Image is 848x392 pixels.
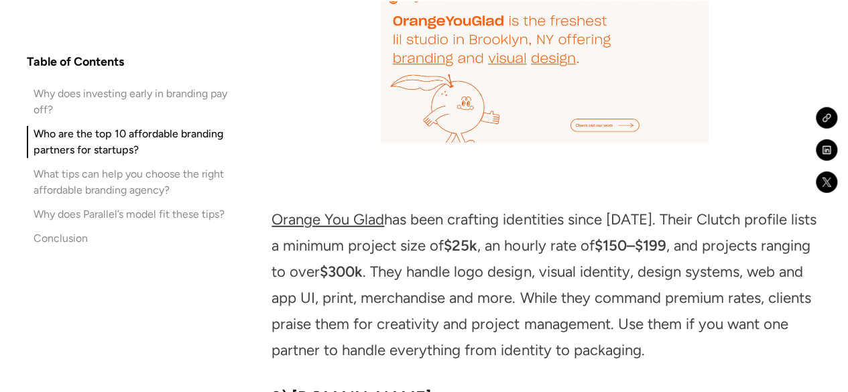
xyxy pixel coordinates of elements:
[34,206,225,222] div: Why does Parallel’s model fit these tips?
[27,166,239,198] a: What tips can help you choose the right affordable branding agency?
[34,166,239,198] div: What tips can help you choose the right affordable branding agency?
[34,231,88,247] div: Conclusion
[34,86,239,118] div: Why does investing early in branding pay off?
[594,237,666,255] strong: $150–$199
[27,126,239,158] a: Who are the top 10 affordable branding partners for startups?
[444,237,477,255] strong: $25k
[320,263,363,281] strong: $300k
[271,210,384,228] a: Orange You Glad
[27,231,239,247] a: Conclusion
[27,54,124,70] h4: Table of Contents
[34,126,239,158] div: Who are the top 10 affordable branding partners for startups?
[27,86,239,118] a: Why does investing early in branding pay off?
[27,206,239,222] a: Why does Parallel’s model fit these tips?
[271,207,817,364] p: has been crafting identities since [DATE]. Their Clutch profile lists a minimum project size of ,...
